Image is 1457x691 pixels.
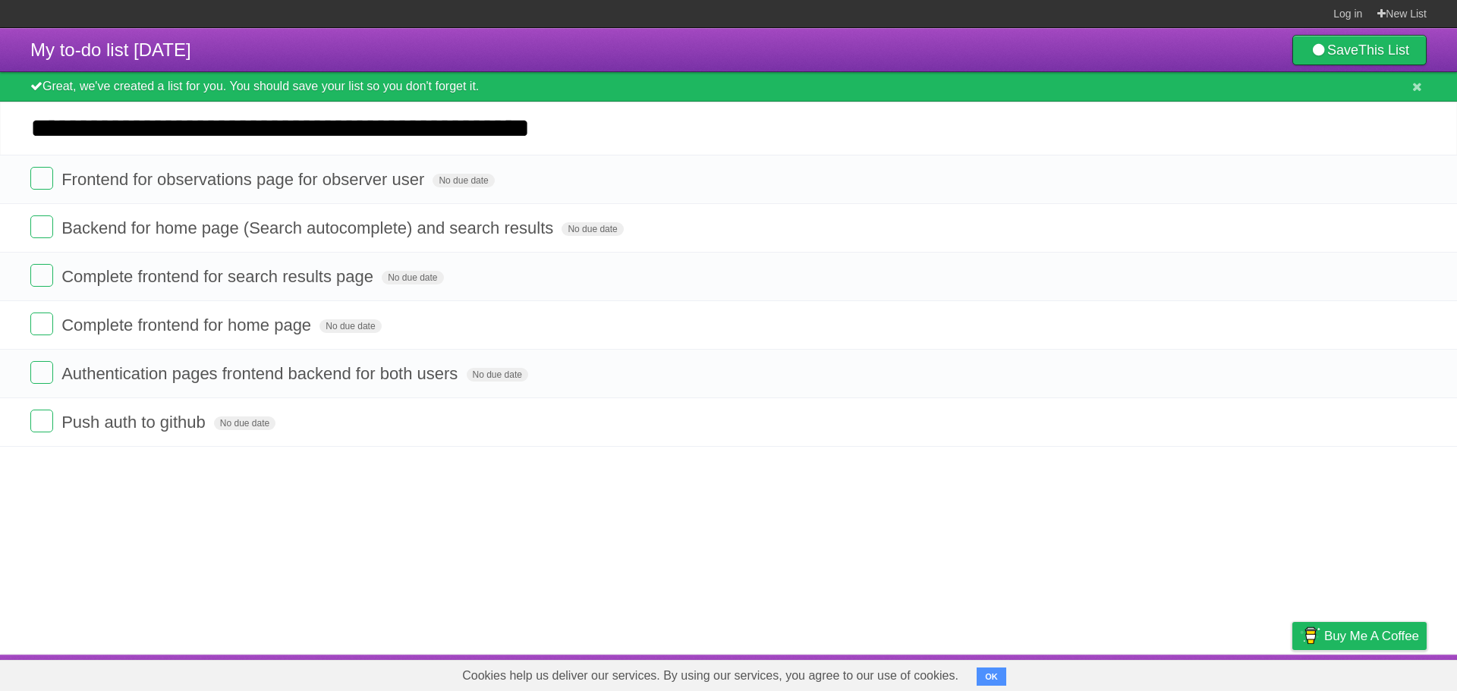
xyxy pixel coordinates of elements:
[214,416,275,430] span: No due date
[61,413,209,432] span: Push auth to github
[61,364,461,383] span: Authentication pages frontend backend for both users
[61,218,557,237] span: Backend for home page (Search autocomplete) and search results
[1221,658,1254,687] a: Terms
[1090,658,1122,687] a: About
[1300,623,1320,649] img: Buy me a coffee
[30,361,53,384] label: Done
[1358,42,1409,58] b: This List
[30,264,53,287] label: Done
[467,368,528,382] span: No due date
[1324,623,1419,649] span: Buy me a coffee
[30,313,53,335] label: Done
[1292,622,1427,650] a: Buy me a coffee
[319,319,381,333] span: No due date
[61,170,428,189] span: Frontend for observations page for observer user
[1141,658,1202,687] a: Developers
[562,222,623,236] span: No due date
[433,174,494,187] span: No due date
[30,410,53,432] label: Done
[61,267,377,286] span: Complete frontend for search results page
[977,667,1006,686] button: OK
[1331,658,1427,687] a: Suggest a feature
[30,167,53,190] label: Done
[1292,35,1427,65] a: SaveThis List
[61,316,315,335] span: Complete frontend for home page
[30,215,53,238] label: Done
[382,271,443,284] span: No due date
[1273,658,1312,687] a: Privacy
[30,39,191,60] span: My to-do list [DATE]
[447,661,974,691] span: Cookies help us deliver our services. By using our services, you agree to our use of cookies.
